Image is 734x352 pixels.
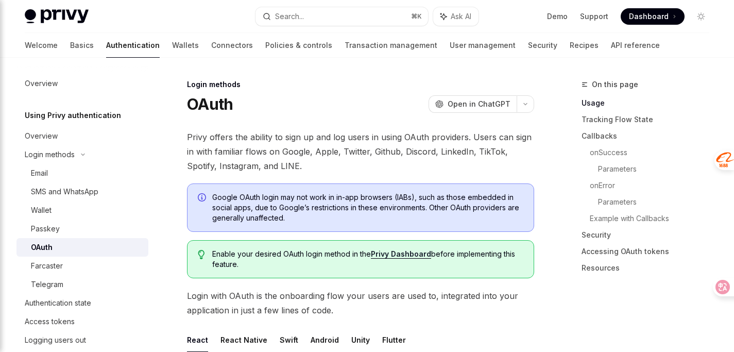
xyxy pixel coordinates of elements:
[582,128,718,144] a: Callbacks
[275,10,304,23] div: Search...
[16,294,148,312] a: Authentication state
[582,95,718,111] a: Usage
[25,9,89,24] img: light logo
[70,33,94,58] a: Basics
[582,227,718,243] a: Security
[187,79,534,90] div: Login methods
[31,204,52,216] div: Wallet
[220,328,267,352] button: React Native
[16,257,148,275] a: Farcaster
[311,328,339,352] button: Android
[448,99,510,109] span: Open in ChatGPT
[598,194,718,210] a: Parameters
[590,144,718,161] a: onSuccess
[16,331,148,349] a: Logging users out
[411,12,422,21] span: ⌘ K
[265,33,332,58] a: Policies & controls
[598,161,718,177] a: Parameters
[172,33,199,58] a: Wallets
[25,77,58,90] div: Overview
[212,249,524,270] span: Enable your desired OAuth login method in the before implementing this feature.
[31,167,48,179] div: Email
[382,328,406,352] button: Flutter
[590,210,718,227] a: Example with Callbacks
[582,243,718,260] a: Accessing OAuth tokens
[16,127,148,145] a: Overview
[528,33,557,58] a: Security
[212,192,523,223] span: Google OAuth login may not work in in-app browsers (IABs), such as those embedded in social apps,...
[451,11,471,22] span: Ask AI
[590,177,718,194] a: onError
[693,8,709,25] button: Toggle dark mode
[25,334,86,346] div: Logging users out
[25,109,121,122] h5: Using Privy authentication
[450,33,516,58] a: User management
[570,33,599,58] a: Recipes
[547,11,568,22] a: Demo
[16,238,148,257] a: OAuth
[187,95,233,113] h1: OAuth
[198,193,208,204] svg: Info
[25,148,75,161] div: Login methods
[16,74,148,93] a: Overview
[25,130,58,142] div: Overview
[16,182,148,201] a: SMS and WhatsApp
[592,78,638,91] span: On this page
[187,289,534,317] span: Login with OAuth is the onboarding flow your users are used to, integrated into your application ...
[25,297,91,309] div: Authentication state
[16,201,148,220] a: Wallet
[16,275,148,294] a: Telegram
[187,328,208,352] button: React
[429,95,517,113] button: Open in ChatGPT
[371,249,431,259] a: Privy Dashboard
[31,278,63,291] div: Telegram
[187,130,534,173] span: Privy offers the ability to sign up and log users in using OAuth providers. Users can sign in wit...
[351,328,370,352] button: Unity
[31,223,60,235] div: Passkey
[580,11,608,22] a: Support
[198,250,205,259] svg: Tip
[582,260,718,276] a: Resources
[433,7,479,26] button: Ask AI
[345,33,437,58] a: Transaction management
[16,164,148,182] a: Email
[255,7,428,26] button: Search...⌘K
[106,33,160,58] a: Authentication
[31,241,53,254] div: OAuth
[25,315,75,328] div: Access tokens
[629,11,669,22] span: Dashboard
[211,33,253,58] a: Connectors
[16,312,148,331] a: Access tokens
[31,260,63,272] div: Farcaster
[611,33,660,58] a: API reference
[621,8,685,25] a: Dashboard
[280,328,298,352] button: Swift
[25,33,58,58] a: Welcome
[16,220,148,238] a: Passkey
[31,186,98,198] div: SMS and WhatsApp
[582,111,718,128] a: Tracking Flow State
